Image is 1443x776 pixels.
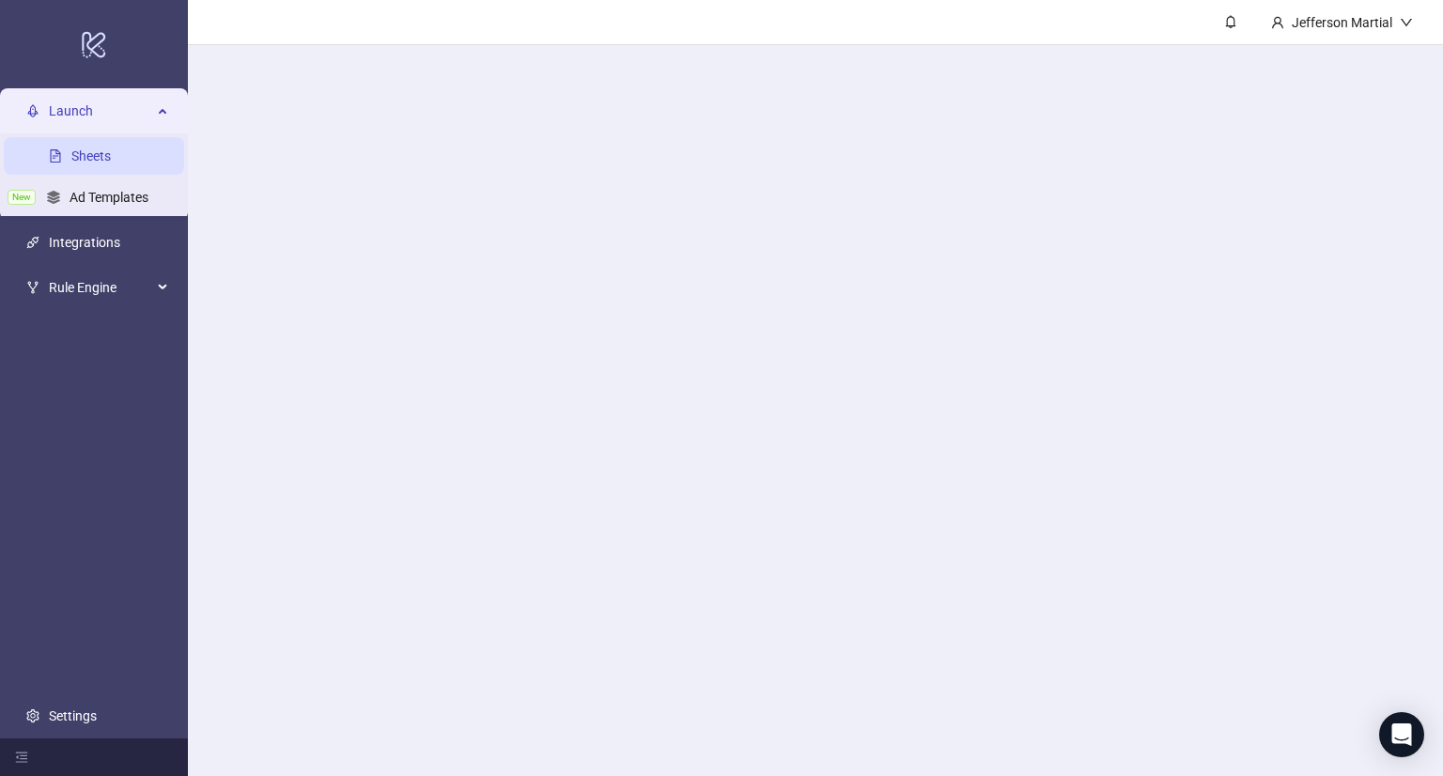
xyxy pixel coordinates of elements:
[26,281,39,294] span: fork
[1284,12,1400,33] div: Jefferson Martial
[1379,712,1424,757] div: Open Intercom Messenger
[49,235,120,250] a: Integrations
[1271,16,1284,29] span: user
[1224,15,1237,28] span: bell
[26,104,39,117] span: rocket
[49,708,97,723] a: Settings
[70,190,148,205] a: Ad Templates
[15,751,28,764] span: menu-fold
[1400,16,1413,29] span: down
[49,269,152,306] span: Rule Engine
[71,148,111,163] a: Sheets
[49,92,152,130] span: Launch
